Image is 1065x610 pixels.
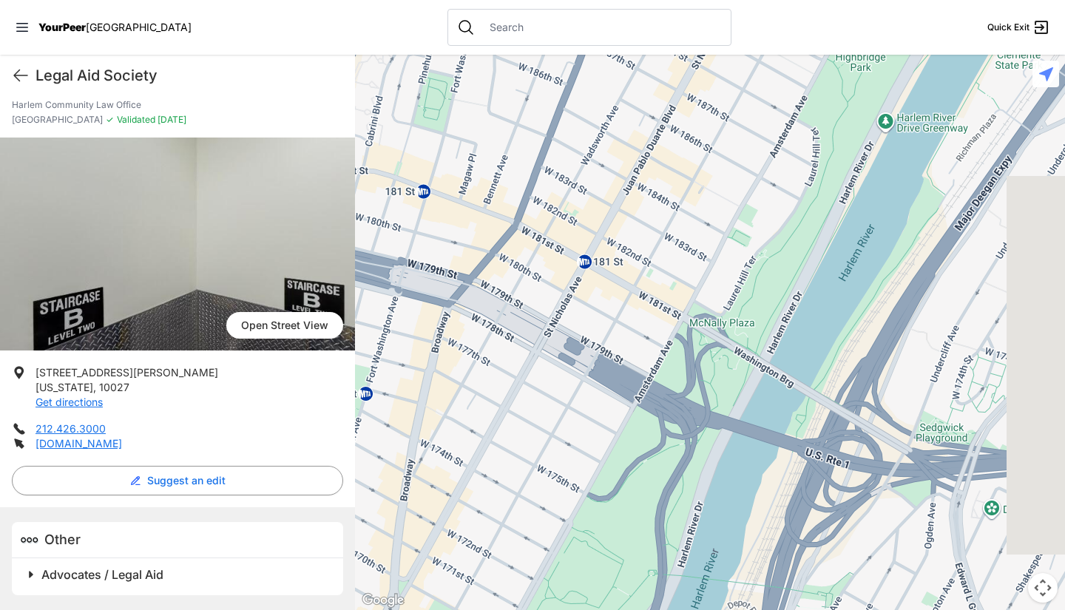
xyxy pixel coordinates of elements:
span: Suggest an edit [147,473,226,488]
a: 212.426.3000 [35,422,106,435]
span: Quick Exit [987,21,1029,33]
button: Suggest an edit [12,466,343,495]
span: YourPeer [38,21,86,33]
a: Get directions [35,396,103,408]
span: [GEOGRAPHIC_DATA] [86,21,192,33]
span: [STREET_ADDRESS][PERSON_NAME] [35,366,218,379]
span: [DATE] [155,114,186,125]
img: Google [359,591,408,610]
span: Validated [117,114,155,125]
a: Quick Exit [987,18,1050,36]
span: [US_STATE] [35,381,93,393]
a: YourPeer[GEOGRAPHIC_DATA] [38,23,192,32]
h1: Legal Aid Society [35,65,343,86]
span: Advocates / Legal Aid [41,567,163,582]
a: Open Street View [226,312,343,339]
input: Search [481,20,722,35]
a: [DOMAIN_NAME] [35,437,122,450]
button: Map camera controls [1028,573,1058,603]
span: , [93,381,96,393]
span: [GEOGRAPHIC_DATA] [12,114,103,126]
a: Open this area in Google Maps (opens a new window) [359,591,408,610]
span: Other [44,532,81,547]
span: ✓ [106,114,114,126]
p: Harlem Community Law Office [12,99,343,111]
span: 10027 [99,381,129,393]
